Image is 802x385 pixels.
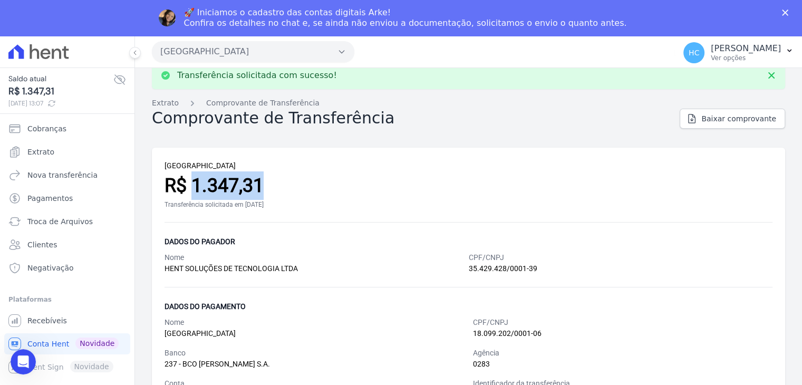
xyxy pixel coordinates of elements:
a: Conta Hent Novidade [4,333,130,354]
a: Nova transferência [4,165,130,186]
div: Plataformas [8,293,126,306]
div: Dados do pagador [165,235,772,248]
a: Negativação [4,257,130,278]
span: Conta Hent [27,339,69,349]
button: HC [PERSON_NAME] Ver opções [675,38,802,68]
span: Nova transferência [27,170,98,180]
p: [PERSON_NAME] [711,43,781,54]
span: Extrato [27,147,54,157]
nav: Breadcrumb [152,98,785,109]
a: Pagamentos [4,188,130,209]
iframe: Intercom live chat [11,349,36,374]
div: 35.429.428/0001-39 [469,263,773,274]
div: CPF/CNPJ [469,252,773,263]
div: CPF/CNPJ [473,317,773,328]
span: Negativação [27,263,74,273]
span: Troca de Arquivos [27,216,93,227]
span: HC [689,49,699,56]
span: Cobranças [27,123,66,134]
a: Troca de Arquivos [4,211,130,232]
div: 18.099.202/0001-06 [473,328,773,339]
div: Dados do pagamento [165,300,772,313]
span: Pagamentos [27,193,73,204]
a: Clientes [4,234,130,255]
div: Banco [165,348,465,359]
div: 🚀 Iniciamos o cadastro das contas digitais Arke! Confira os detalhes no chat e, se ainda não envi... [184,7,627,28]
img: Profile image for Adriane [159,9,176,26]
div: [GEOGRAPHIC_DATA] [165,160,772,171]
a: Extrato [4,141,130,162]
span: Clientes [27,239,57,250]
span: Recebíveis [27,315,67,326]
div: HENT SOLUÇÕES DE TECNOLOGIA LTDA [165,263,469,274]
span: Saldo atual [8,73,113,84]
span: Novidade [75,338,119,349]
a: Baixar comprovante [680,109,785,129]
div: Agência [473,348,773,359]
span: [DATE] 13:07 [8,99,113,108]
a: Recebíveis [4,310,130,331]
div: 237 - BCO [PERSON_NAME] S.A. [165,359,465,370]
span: Baixar comprovante [701,113,776,124]
div: Nome [165,252,469,263]
a: Comprovante de Transferência [206,98,320,109]
div: Transferência solicitada em [DATE] [165,200,772,209]
div: Fechar [782,9,793,16]
p: Transferência solicitada com sucesso! [177,70,337,81]
span: R$ 1.347,31 [8,84,113,99]
p: Ver opções [711,54,781,62]
a: Cobranças [4,118,130,139]
h2: Comprovante de Transferência [152,109,394,128]
button: [GEOGRAPHIC_DATA] [152,41,354,62]
a: Extrato [152,98,179,109]
div: Nome [165,317,465,328]
div: R$ 1.347,31 [165,171,772,200]
div: 0283 [473,359,773,370]
nav: Sidebar [8,118,126,378]
div: [GEOGRAPHIC_DATA] [165,328,465,339]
